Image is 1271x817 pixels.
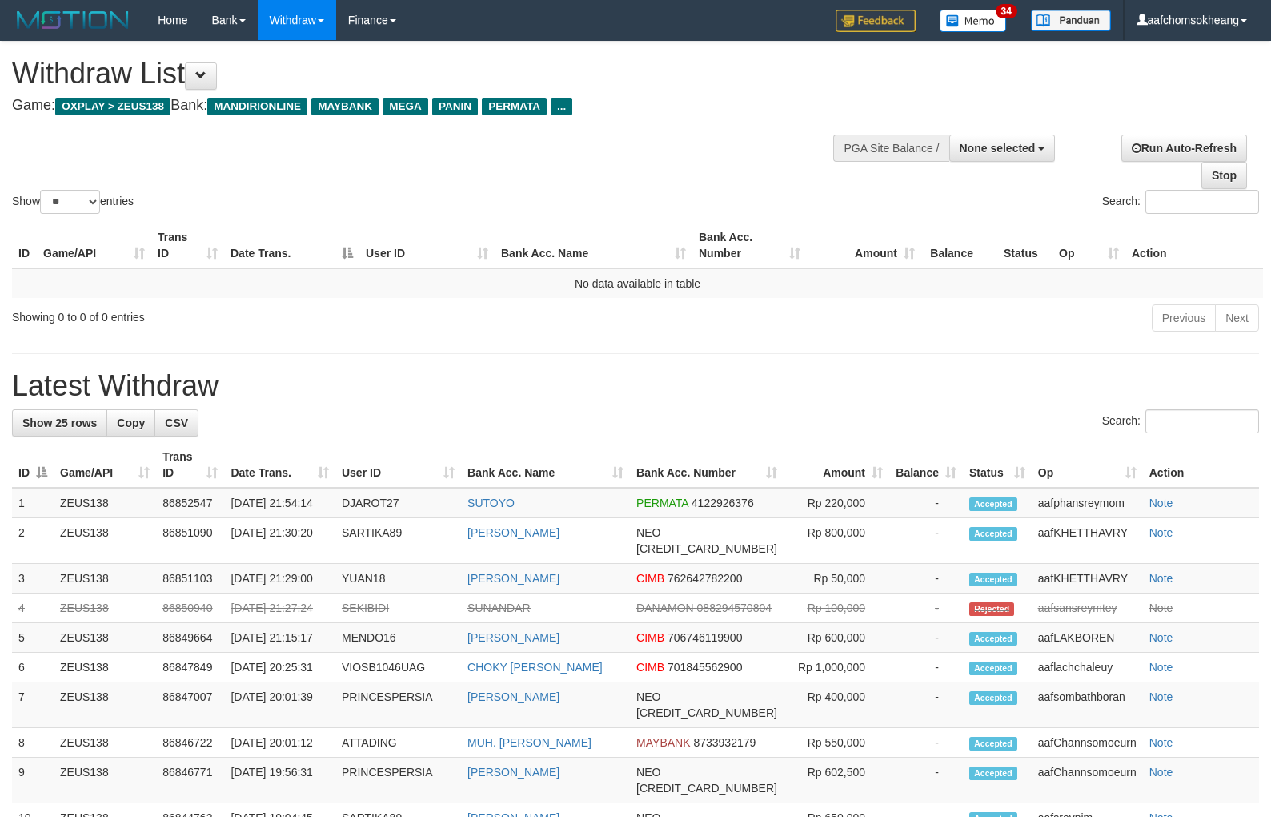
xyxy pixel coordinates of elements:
td: aafKHETTHAVRY [1032,564,1143,594]
a: Note [1149,497,1173,509]
th: Bank Acc. Name: activate to sort column ascending [495,223,692,268]
th: Bank Acc. Number: activate to sort column ascending [630,442,784,488]
td: MENDO16 [335,623,461,653]
th: Status: activate to sort column ascending [963,442,1032,488]
a: Stop [1201,162,1247,189]
th: Action [1143,442,1259,488]
td: [DATE] 20:01:12 [224,728,335,758]
img: Button%20Memo.svg [940,10,1007,32]
span: Copy 5859459265283100 to clipboard [636,706,777,719]
td: PRINCESPERSIA [335,758,461,803]
th: Op: activate to sort column ascending [1032,442,1143,488]
img: Feedback.jpg [836,10,916,32]
span: Accepted [969,737,1017,751]
span: PERMATA [482,98,547,115]
th: Game/API: activate to sort column ascending [54,442,156,488]
a: [PERSON_NAME] [467,690,559,703]
span: PERMATA [636,497,688,509]
a: Note [1149,736,1173,749]
span: ... [551,98,572,115]
th: Date Trans.: activate to sort column descending [224,223,359,268]
td: - [889,564,963,594]
span: CIMB [636,661,664,674]
span: MANDIRIONLINE [207,98,307,115]
td: 6 [12,653,54,682]
span: Copy 701845562900 to clipboard [668,661,742,674]
td: aafphansreymom [1032,488,1143,518]
th: Date Trans.: activate to sort column ascending [224,442,335,488]
td: Rp 1,000,000 [784,653,889,682]
a: [PERSON_NAME] [467,526,559,539]
th: Bank Acc. Name: activate to sort column ascending [461,442,630,488]
th: Action [1125,223,1263,268]
td: ZEUS138 [54,682,156,728]
td: No data available in table [12,268,1263,298]
th: Game/API: activate to sort column ascending [37,223,151,268]
span: Copy 4122926376 to clipboard [692,497,754,509]
span: Copy 762642782200 to clipboard [668,572,742,585]
a: Note [1149,631,1173,644]
td: Rp 600,000 [784,623,889,653]
td: aafLAKBOREN [1032,623,1143,653]
td: [DATE] 19:56:31 [224,758,335,803]
span: MAYBANK [311,98,379,115]
span: Copy 088294570804 to clipboard [697,602,772,614]
th: Status [997,223,1052,268]
a: Note [1149,661,1173,674]
td: ZEUS138 [54,653,156,682]
td: [DATE] 21:15:17 [224,623,335,653]
td: ZEUS138 [54,488,156,518]
td: 86850940 [156,594,224,623]
a: Next [1215,304,1259,332]
h4: Game: Bank: [12,98,832,114]
th: ID [12,223,37,268]
td: 9 [12,758,54,803]
label: Search: [1102,190,1259,214]
th: Balance [921,223,997,268]
td: ZEUS138 [54,758,156,803]
td: - [889,623,963,653]
th: User ID: activate to sort column ascending [335,442,461,488]
a: [PERSON_NAME] [467,572,559,585]
img: panduan.png [1031,10,1111,31]
td: - [889,518,963,564]
span: Accepted [969,497,1017,511]
td: Rp 800,000 [784,518,889,564]
td: aafChannsomoeurn [1032,758,1143,803]
td: aafsansreymtey [1032,594,1143,623]
label: Search: [1102,409,1259,433]
span: Copy 5859459265283100 to clipboard [636,782,777,795]
td: 2 [12,518,54,564]
span: Accepted [969,767,1017,780]
span: NEO [636,526,660,539]
td: aaflachchaleuy [1032,653,1143,682]
td: aafChannsomoeurn [1032,728,1143,758]
a: Show 25 rows [12,409,107,437]
td: Rp 400,000 [784,682,889,728]
td: [DATE] 21:29:00 [224,564,335,594]
td: 86846722 [156,728,224,758]
td: - [889,653,963,682]
a: MUH. [PERSON_NAME] [467,736,591,749]
td: 86851103 [156,564,224,594]
label: Show entries [12,190,134,214]
td: [DATE] 20:01:39 [224,682,335,728]
input: Search: [1145,409,1259,433]
select: Showentries [40,190,100,214]
th: User ID: activate to sort column ascending [359,223,495,268]
td: aafKHETTHAVRY [1032,518,1143,564]
td: DJAROT27 [335,488,461,518]
td: Rp 50,000 [784,564,889,594]
td: - [889,728,963,758]
a: [PERSON_NAME] [467,766,559,779]
td: - [889,594,963,623]
td: SARTIKA89 [335,518,461,564]
td: ZEUS138 [54,518,156,564]
span: CSV [165,417,188,429]
th: ID: activate to sort column descending [12,442,54,488]
th: Trans ID: activate to sort column ascending [151,223,224,268]
td: 86851090 [156,518,224,564]
span: NEO [636,690,660,703]
a: Note [1149,690,1173,703]
span: Copy 5859459281971092 to clipboard [636,542,777,555]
